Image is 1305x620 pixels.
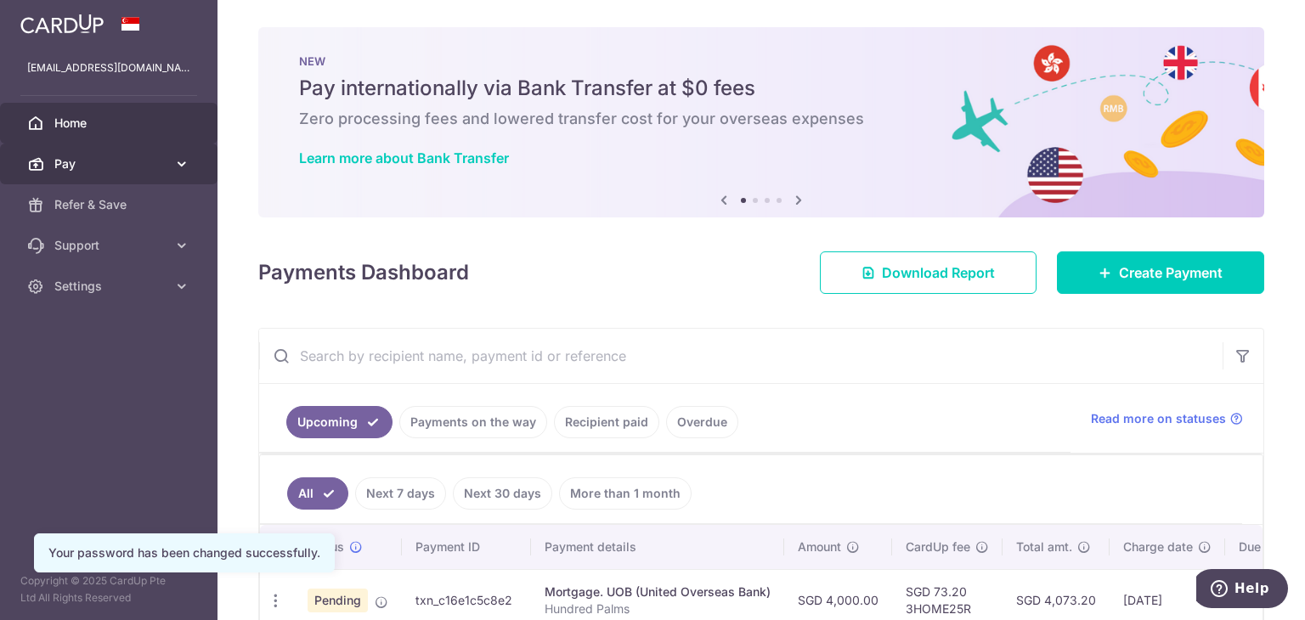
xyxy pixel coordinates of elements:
span: Charge date [1123,538,1193,555]
a: Payments on the way [399,406,547,438]
p: Hundred Palms [545,600,771,617]
span: Read more on statuses [1091,410,1226,427]
span: Support [54,237,167,254]
input: Search by recipient name, payment id or reference [259,329,1223,383]
p: NEW [299,54,1223,68]
h6: Zero processing fees and lowered transfer cost for your overseas expenses [299,109,1223,129]
a: Read more on statuses [1091,410,1243,427]
span: Settings [54,278,167,295]
span: Due date [1239,538,1290,555]
span: Refer & Save [54,196,167,213]
a: All [287,477,348,510]
span: Download Report [882,262,995,283]
a: Upcoming [286,406,393,438]
th: Payment ID [402,525,531,569]
a: Create Payment [1057,251,1264,294]
h4: Payments Dashboard [258,257,469,288]
a: Recipient paid [554,406,659,438]
a: Overdue [666,406,738,438]
span: Pay [54,155,167,172]
a: Next 7 days [355,477,446,510]
span: Total amt. [1016,538,1072,555]
p: [EMAIL_ADDRESS][DOMAIN_NAME] [27,59,190,76]
div: Your password has been changed successfully. [48,544,320,561]
a: Learn more about Bank Transfer [299,149,509,166]
span: Amount [798,538,841,555]
span: Home [54,115,167,132]
div: Mortgage. UOB (United Overseas Bank) [545,583,771,600]
span: Create Payment [1119,262,1223,283]
a: Next 30 days [453,477,552,510]
span: CardUp fee [906,538,970,555]
a: Download Report [820,251,1037,294]
span: Pending [308,589,368,612]
h5: Pay internationally via Bank Transfer at $0 fees [299,75,1223,102]
img: CardUp [20,14,104,34]
iframe: Opens a widget where you can find more information [1196,569,1288,612]
a: More than 1 month [559,477,692,510]
th: Payment details [531,525,784,569]
img: Bank transfer banner [258,27,1264,217]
